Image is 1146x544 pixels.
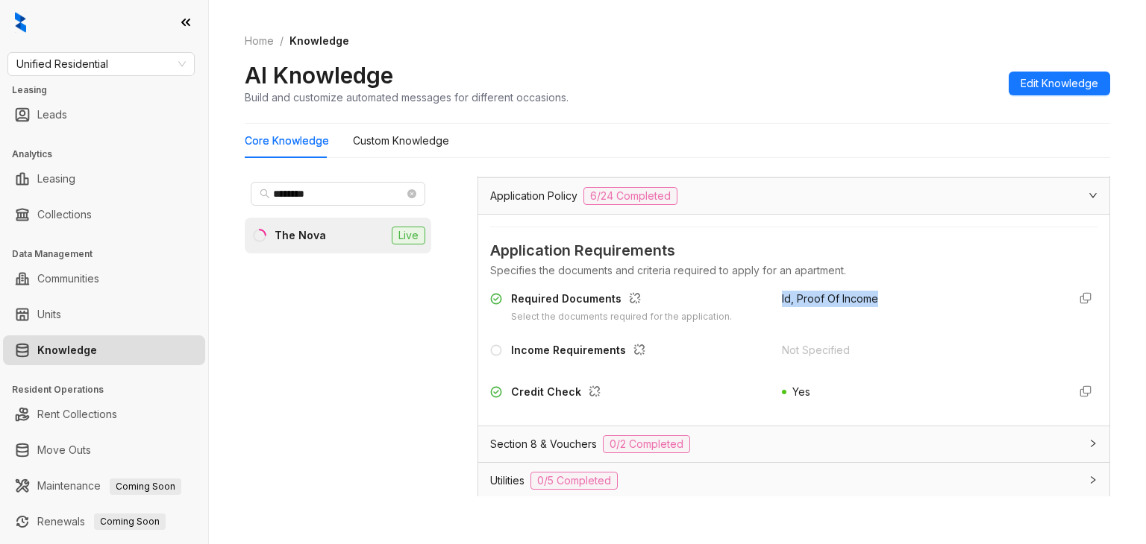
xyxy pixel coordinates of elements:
[511,384,607,403] div: Credit Check
[782,342,1056,358] div: Not Specified
[16,53,186,75] span: Unified Residential
[3,300,205,329] li: Units
[245,133,329,149] div: Core Knowledge
[289,34,349,47] span: Knowledge
[530,472,618,490] span: 0/5 Completed
[12,247,208,261] h3: Data Management
[511,291,732,310] div: Required Documents
[407,189,416,198] span: close-circle
[15,12,26,33] img: logo
[37,200,92,230] a: Collections
[1009,72,1110,95] button: Edit Knowledge
[37,300,61,329] a: Units
[490,436,597,452] span: Section 8 & Vouchers
[3,100,205,130] li: Leads
[392,227,425,244] span: Live
[3,264,205,294] li: Communities
[3,164,205,194] li: Leasing
[275,227,326,244] div: The Nova
[12,148,208,161] h3: Analytics
[511,342,651,361] div: Income Requirements
[478,463,1109,499] div: Utilities0/5 Completed
[37,507,166,537] a: RenewalsComing Soon
[3,435,205,465] li: Move Outs
[280,33,284,49] li: /
[1089,439,1098,448] span: collapsed
[1089,475,1098,484] span: collapsed
[511,310,732,324] div: Select the documents required for the application.
[110,478,181,495] span: Coming Soon
[478,178,1109,214] div: Application Policy6/24 Completed
[490,188,577,204] span: Application Policy
[1021,75,1098,92] span: Edit Knowledge
[242,33,277,49] a: Home
[37,399,117,429] a: Rent Collections
[37,164,75,194] a: Leasing
[3,335,205,365] li: Knowledge
[245,89,569,105] div: Build and customize automated messages for different occasions.
[782,292,878,305] span: Id, Proof Of Income
[3,471,205,501] li: Maintenance
[94,513,166,530] span: Coming Soon
[490,472,525,489] span: Utilities
[37,100,67,130] a: Leads
[603,435,690,453] span: 0/2 Completed
[3,399,205,429] li: Rent Collections
[37,335,97,365] a: Knowledge
[37,435,91,465] a: Move Outs
[490,239,1098,262] span: Application Requirements
[792,385,810,398] span: Yes
[260,189,270,199] span: search
[490,262,1098,279] div: Specifies the documents and criteria required to apply for an apartment.
[12,383,208,396] h3: Resident Operations
[3,200,205,230] li: Collections
[478,426,1109,462] div: Section 8 & Vouchers0/2 Completed
[583,187,677,205] span: 6/24 Completed
[245,61,393,89] h2: AI Knowledge
[12,83,208,97] h3: Leasing
[1089,191,1098,200] span: expanded
[353,133,449,149] div: Custom Knowledge
[3,507,205,537] li: Renewals
[37,264,99,294] a: Communities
